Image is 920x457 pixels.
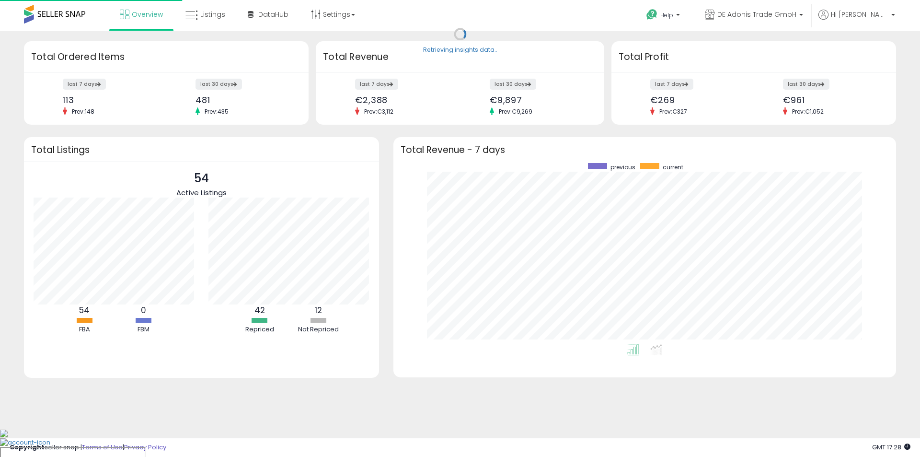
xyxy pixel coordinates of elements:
[355,79,398,90] label: last 7 days
[490,95,587,105] div: €9,897
[200,10,225,19] span: Listings
[663,163,683,171] span: current
[650,79,693,90] label: last 7 days
[610,163,635,171] span: previous
[195,95,292,105] div: 481
[619,50,889,64] h3: Total Profit
[176,187,227,198] span: Active Listings
[200,107,233,116] span: Prev: 435
[717,10,796,19] span: DE Adonis Trade GmbH
[359,107,398,116] span: Prev: €3,112
[494,107,537,116] span: Prev: €9,269
[355,95,453,105] div: €2,388
[650,95,747,105] div: €269
[141,305,146,316] b: 0
[132,10,163,19] span: Overview
[660,11,673,19] span: Help
[67,107,99,116] span: Prev: 148
[783,95,879,105] div: €961
[115,325,172,334] div: FBM
[254,305,265,316] b: 42
[31,146,372,153] h3: Total Listings
[290,325,347,334] div: Not Repriced
[56,325,113,334] div: FBA
[831,10,888,19] span: Hi [PERSON_NAME]
[818,10,895,31] a: Hi [PERSON_NAME]
[258,10,288,19] span: DataHub
[787,107,828,116] span: Prev: €1,052
[176,169,227,187] p: 54
[79,305,90,316] b: 54
[195,79,242,90] label: last 30 days
[423,46,497,55] div: Retrieving insights data..
[323,50,597,64] h3: Total Revenue
[63,79,106,90] label: last 7 days
[315,305,322,316] b: 12
[31,50,301,64] h3: Total Ordered Items
[231,325,288,334] div: Repriced
[646,9,658,21] i: Get Help
[655,107,692,116] span: Prev: €327
[783,79,829,90] label: last 30 days
[490,79,536,90] label: last 30 days
[401,146,889,153] h3: Total Revenue - 7 days
[63,95,159,105] div: 113
[639,1,690,31] a: Help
